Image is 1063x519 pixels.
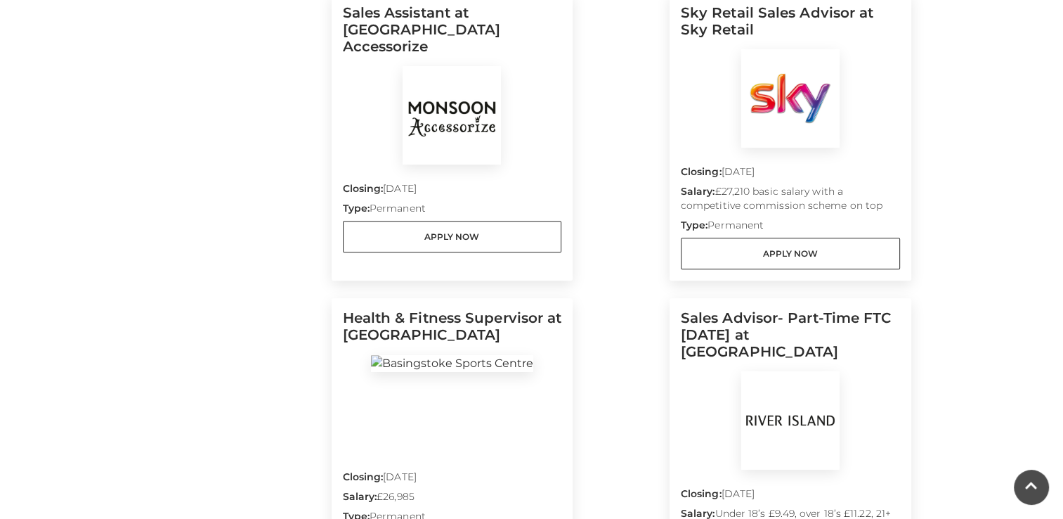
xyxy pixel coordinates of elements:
h5: Health & Fitness Supervisor at [GEOGRAPHIC_DATA] [343,309,562,354]
img: River Island [741,371,840,470]
p: Permanent [343,201,562,221]
strong: Closing: [681,487,722,500]
a: Apply Now [343,221,562,252]
strong: Closing: [681,165,722,178]
strong: Salary: [681,185,715,198]
strong: Type: [681,219,707,231]
strong: Type: [343,202,370,214]
p: Permanent [681,218,900,238]
strong: Salary: [343,490,377,503]
p: £26,985 [343,489,562,509]
strong: Closing: [343,182,384,195]
p: [DATE] [343,181,562,201]
a: Apply Now [681,238,900,269]
h5: Sky Retail Sales Advisor at Sky Retail [681,4,900,49]
img: Monsoon [403,66,501,165]
p: [DATE] [681,165,900,184]
img: Basingstoke Sports Centre [371,355,533,372]
h5: Sales Assistant at [GEOGRAPHIC_DATA] Accessorize [343,4,562,66]
p: [DATE] [343,470,562,489]
h5: Sales Advisor- Part-Time FTC [DATE] at [GEOGRAPHIC_DATA] [681,309,900,371]
p: £27,210 basic salary with a competitive commission scheme on top [681,184,900,218]
p: [DATE] [681,487,900,506]
strong: Closing: [343,470,384,483]
img: Sky Retail [741,49,840,148]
